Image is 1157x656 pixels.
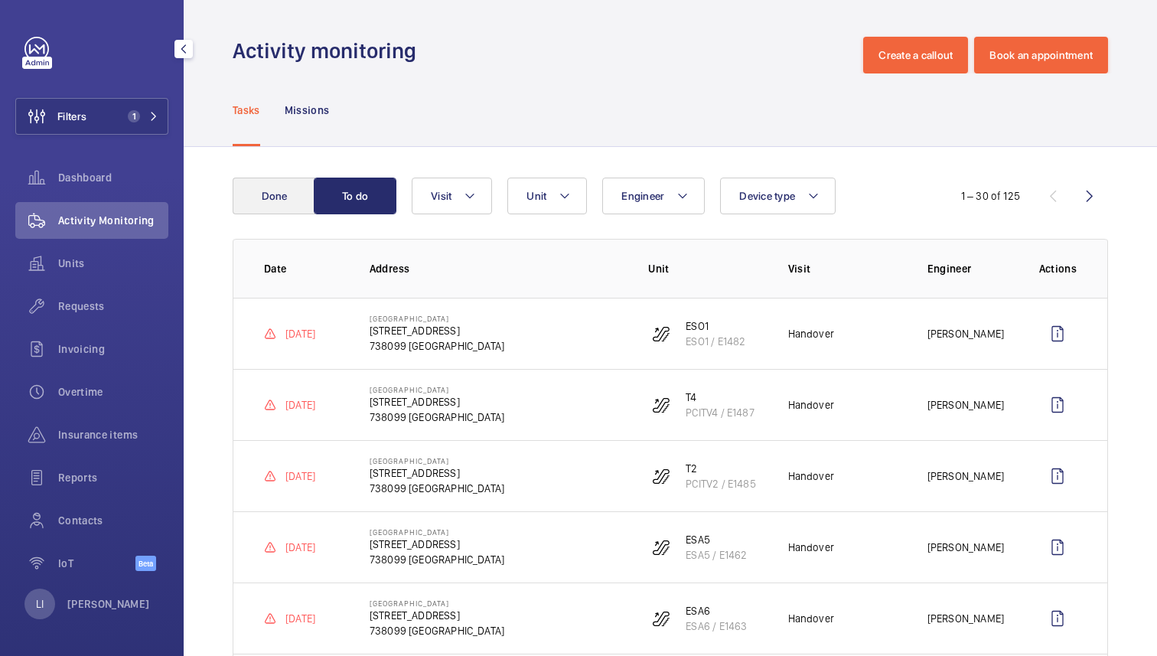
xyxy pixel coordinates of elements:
p: [DATE] [285,611,315,626]
p: [STREET_ADDRESS] [370,465,504,481]
p: ESA5 [686,532,747,547]
p: [GEOGRAPHIC_DATA] [370,314,504,323]
p: [DATE] [285,468,315,484]
span: Unit [526,190,546,202]
p: Actions [1039,261,1077,276]
p: [PERSON_NAME] [927,326,1004,341]
p: PCITV4 / E1487 [686,405,754,420]
p: T4 [686,390,754,405]
button: Create a callout [863,37,968,73]
p: 738099 [GEOGRAPHIC_DATA] [370,338,504,354]
p: [PERSON_NAME] [927,540,1004,555]
span: Invoicing [58,341,168,357]
p: PCITV2 / E1485 [686,476,756,491]
p: Address [370,261,624,276]
p: [STREET_ADDRESS] [370,608,504,623]
p: [GEOGRAPHIC_DATA] [370,456,504,465]
p: [PERSON_NAME] [927,468,1004,484]
span: IoT [58,556,135,571]
span: Beta [135,556,156,571]
p: ESA5 / E1462 [686,547,747,563]
button: Visit [412,178,492,214]
p: ESA6 / E1463 [686,618,747,634]
p: [STREET_ADDRESS] [370,323,504,338]
p: [STREET_ADDRESS] [370,394,504,410]
span: Device type [739,190,795,202]
span: Contacts [58,513,168,528]
p: [DATE] [285,397,315,413]
p: Handover [788,540,834,555]
p: Engineer [927,261,1015,276]
span: Reports [58,470,168,485]
p: [DATE] [285,326,315,341]
p: [PERSON_NAME] [927,397,1004,413]
p: LI [36,596,44,612]
p: 738099 [GEOGRAPHIC_DATA] [370,481,504,496]
p: Handover [788,397,834,413]
p: Date [264,261,345,276]
p: 738099 [GEOGRAPHIC_DATA] [370,552,504,567]
span: Dashboard [58,170,168,185]
p: 738099 [GEOGRAPHIC_DATA] [370,623,504,638]
img: escalator.svg [652,609,670,628]
p: [GEOGRAPHIC_DATA] [370,385,504,394]
p: Missions [285,103,330,118]
span: Engineer [621,190,664,202]
button: Device type [720,178,836,214]
p: [STREET_ADDRESS] [370,537,504,552]
p: Handover [788,468,834,484]
button: Done [233,178,315,214]
p: [DATE] [285,540,315,555]
img: escalator.svg [652,396,670,414]
button: Book an appointment [974,37,1108,73]
span: Overtime [58,384,168,400]
span: Visit [431,190,451,202]
div: 1 – 30 of 125 [961,188,1020,204]
img: escalator.svg [652,467,670,485]
span: Units [58,256,168,271]
p: [GEOGRAPHIC_DATA] [370,527,504,537]
p: ESO1 / E1482 [686,334,745,349]
span: Requests [58,299,168,314]
button: Filters1 [15,98,168,135]
img: escalator.svg [652,538,670,556]
button: Engineer [602,178,705,214]
h1: Activity monitoring [233,37,425,65]
p: [PERSON_NAME] [927,611,1004,626]
p: Handover [788,611,834,626]
button: Unit [507,178,587,214]
p: Visit [788,261,903,276]
span: Filters [57,109,86,124]
span: Activity Monitoring [58,213,168,228]
p: Handover [788,326,834,341]
button: To do [314,178,396,214]
p: 738099 [GEOGRAPHIC_DATA] [370,410,504,425]
img: escalator.svg [652,325,670,343]
p: [PERSON_NAME] [67,596,150,612]
span: Insurance items [58,427,168,442]
span: 1 [128,110,140,122]
p: Unit [648,261,763,276]
p: [GEOGRAPHIC_DATA] [370,599,504,608]
p: ESO1 [686,318,745,334]
p: T2 [686,461,756,476]
p: ESA6 [686,603,747,618]
p: Tasks [233,103,260,118]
